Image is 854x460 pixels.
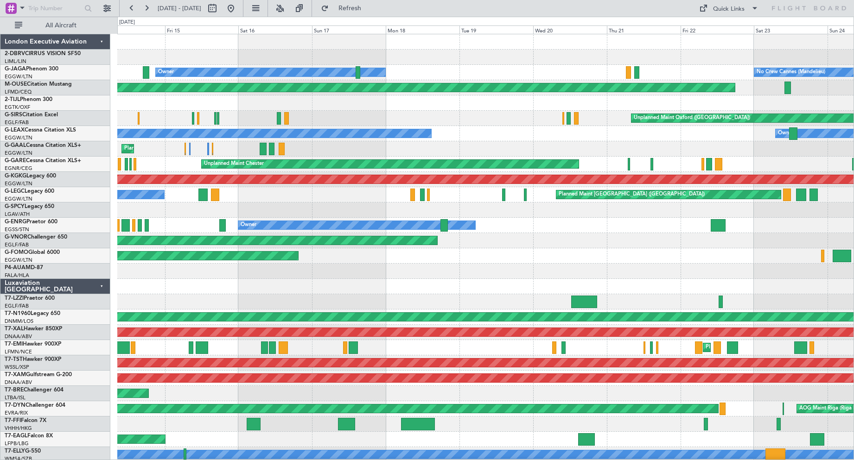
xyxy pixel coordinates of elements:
a: LGAV/ATH [5,211,30,218]
a: EGLF/FAB [5,241,29,248]
a: LTBA/ISL [5,394,25,401]
span: T7-N1960 [5,311,31,316]
span: T7-LZZI [5,296,24,301]
a: EVRA/RIX [5,410,28,416]
button: Quick Links [695,1,763,16]
div: Mon 18 [386,25,459,34]
a: DNMM/LOS [5,318,33,325]
span: T7-FFI [5,418,21,423]
span: T7-XAM [5,372,26,378]
span: T7-EMI [5,341,23,347]
input: Trip Number [28,1,82,15]
a: G-LEAXCessna Citation XLS [5,127,76,133]
a: EGGW/LTN [5,257,32,264]
a: G-SIRSCitation Excel [5,112,58,118]
div: Sun 17 [312,25,386,34]
a: EGLF/FAB [5,119,29,126]
div: Sat 16 [238,25,312,34]
a: T7-FFIFalcon 7X [5,418,46,423]
a: T7-ELLYG-550 [5,448,41,454]
a: EGLF/FAB [5,302,29,309]
a: G-JAGAPhenom 300 [5,66,58,72]
a: LFPB/LBG [5,440,29,447]
span: G-JAGA [5,66,26,72]
a: G-KGKGLegacy 600 [5,173,56,179]
span: T7-XAL [5,326,24,332]
div: Planned Maint [PERSON_NAME] [706,340,783,354]
a: T7-LZZIPraetor 600 [5,296,55,301]
a: T7-DYNChallenger 604 [5,403,65,408]
span: [DATE] - [DATE] [158,4,201,13]
a: EGGW/LTN [5,180,32,187]
a: G-FOMOGlobal 6000 [5,250,60,255]
span: All Aircraft [24,22,98,29]
div: Unplanned Maint Chester [204,157,264,171]
span: G-GARE [5,158,26,164]
span: G-SIRS [5,112,22,118]
a: FALA/HLA [5,272,29,279]
span: M-OUSE [5,82,27,87]
span: P4-AUA [5,265,25,271]
a: T7-XALHawker 850XP [5,326,62,332]
a: EGGW/LTN [5,150,32,157]
span: G-LEGC [5,189,25,194]
a: M-OUSECitation Mustang [5,82,72,87]
a: LIML/LIN [5,58,26,65]
span: G-GAAL [5,143,26,148]
a: DNAA/ABV [5,379,32,386]
a: EGTK/OXF [5,104,30,111]
a: EGGW/LTN [5,134,32,141]
a: EGGW/LTN [5,195,32,202]
div: Unplanned Maint Oxford ([GEOGRAPHIC_DATA]) [634,111,750,125]
div: Fri 22 [681,25,754,34]
span: G-SPCY [5,204,25,209]
div: Tue 19 [459,25,533,34]
span: G-VNOR [5,234,27,240]
div: Thu 14 [91,25,165,34]
a: 2-TIJLPhenom 300 [5,97,52,102]
a: T7-N1960Legacy 650 [5,311,60,316]
a: VHHH/HKG [5,425,32,432]
span: G-LEAX [5,127,25,133]
a: EGGW/LTN [5,73,32,80]
span: T7-BRE [5,387,24,393]
a: LFMN/NCE [5,348,32,355]
div: Planned Maint [124,142,158,156]
a: T7-BREChallenger 604 [5,387,64,393]
div: Planned Maint [GEOGRAPHIC_DATA] ([GEOGRAPHIC_DATA]) [559,188,705,202]
a: EGNR/CEG [5,165,32,172]
a: 2-DBRVCIRRUS VISION SF50 [5,51,81,57]
span: T7-DYN [5,403,25,408]
button: All Aircraft [10,18,101,33]
a: DNAA/ABV [5,333,32,340]
a: G-VNORChallenger 650 [5,234,67,240]
div: Thu 21 [607,25,681,34]
div: Sat 23 [754,25,828,34]
a: P4-AUAMD-87 [5,265,43,271]
div: No Crew Cannes (Mandelieu) [757,65,825,79]
span: 2-TIJL [5,97,20,102]
a: G-ENRGPraetor 600 [5,219,57,225]
a: G-GAALCessna Citation XLS+ [5,143,81,148]
div: [DATE] [119,19,135,26]
div: Owner [778,126,794,140]
a: T7-EAGLFalcon 8X [5,433,53,439]
span: T7-TST [5,357,23,362]
span: Refresh [331,5,370,12]
span: T7-EAGL [5,433,27,439]
a: T7-EMIHawker 900XP [5,341,61,347]
span: G-FOMO [5,250,28,255]
span: T7-ELLY [5,448,25,454]
a: LFMD/CEQ [5,88,32,95]
div: Owner [158,65,174,79]
a: T7-TSTHawker 900XP [5,357,61,362]
a: G-GARECessna Citation XLS+ [5,158,81,164]
button: Refresh [317,1,372,16]
div: Fri 15 [165,25,239,34]
div: Owner [241,218,256,232]
a: EGSS/STN [5,226,29,233]
span: G-ENRG [5,219,26,225]
div: Wed 20 [533,25,607,34]
a: G-LEGCLegacy 600 [5,189,54,194]
a: T7-XAMGulfstream G-200 [5,372,72,378]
